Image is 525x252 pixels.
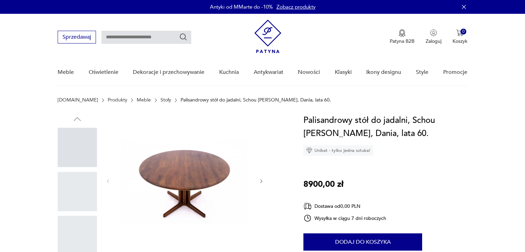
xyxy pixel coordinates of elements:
p: 8900,00 zł [303,178,343,191]
div: Dostawa od 0,00 PLN [303,202,386,211]
p: Patyna B2B [390,38,415,45]
p: Koszyk [453,38,467,45]
a: Ikony designu [366,59,401,86]
a: Oświetlenie [89,59,118,86]
div: 0 [460,29,466,35]
a: Zobacz produkty [276,3,315,10]
a: [DOMAIN_NAME] [58,97,98,103]
p: Antyki od MMarte do -10% [210,3,273,10]
a: Antykwariat [254,59,283,86]
a: Dekoracje i przechowywanie [133,59,204,86]
div: Wysyłka w ciągu 7 dni roboczych [303,214,386,222]
a: Sprzedawaj [58,35,96,40]
a: Ikona medaluPatyna B2B [390,29,415,45]
button: 0Koszyk [453,29,467,45]
img: Patyna - sklep z meblami i dekoracjami vintage [254,20,281,53]
button: Zaloguj [426,29,441,45]
img: Ikona medalu [399,29,406,37]
img: Ikonka użytkownika [430,29,437,36]
a: Nowości [298,59,320,86]
button: Dodaj do koszyka [303,233,422,251]
a: Kuchnia [219,59,239,86]
img: Ikona dostawy [303,202,312,211]
a: Meble [58,59,74,86]
a: Promocje [443,59,467,86]
a: Klasyki [335,59,352,86]
button: Sprzedawaj [58,31,96,43]
h1: Palisandrowy stół do jadalni, Schou [PERSON_NAME], Dania, lata 60. [303,114,467,140]
img: Ikona diamentu [306,147,312,154]
button: Szukaj [179,33,187,41]
a: Style [416,59,428,86]
a: Stoły [161,97,171,103]
a: Produkty [108,97,127,103]
button: Patyna B2B [390,29,415,45]
img: Ikona koszyka [456,29,463,36]
a: Meble [137,97,151,103]
div: Unikat - tylko jedna sztuka! [303,145,373,156]
p: Zaloguj [426,38,441,45]
p: Palisandrowy stół do jadalni, Schou [PERSON_NAME], Dania, lata 60. [181,97,331,103]
img: Zdjęcie produktu Palisandrowy stół do jadalni, Schou Andersen, Dania, lata 60. [118,114,251,247]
